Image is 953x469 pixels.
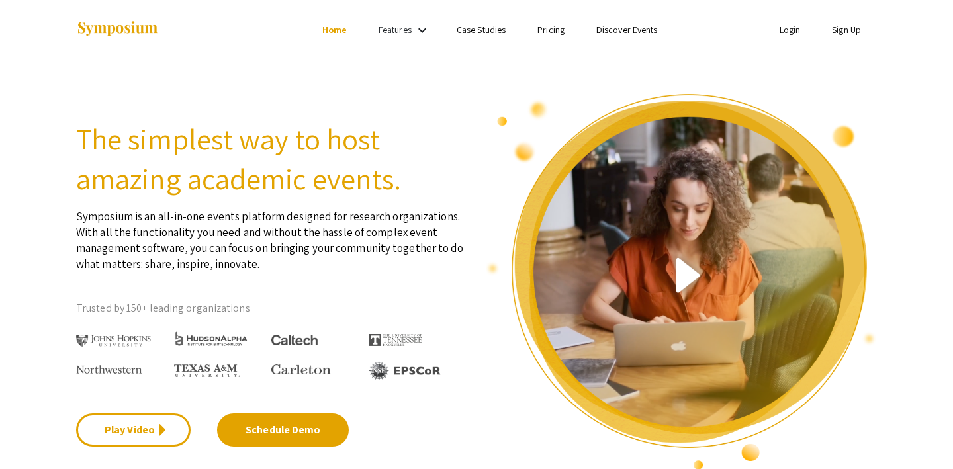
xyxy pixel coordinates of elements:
a: Play Video [76,413,191,447]
img: Texas A&M University [174,364,240,378]
img: HudsonAlpha [174,331,249,346]
img: Johns Hopkins University [76,335,151,347]
p: Trusted by 150+ leading organizations [76,298,467,318]
a: Features [379,24,412,36]
h2: The simplest way to host amazing academic events. [76,119,467,198]
img: EPSCOR [369,361,442,380]
a: Home [322,24,347,36]
a: Sign Up [832,24,861,36]
img: Symposium by ForagerOne [76,21,159,38]
img: Carleton [271,364,331,375]
p: Symposium is an all-in-one events platform designed for research organizations. With all the func... [76,198,467,272]
a: Case Studies [457,24,506,36]
a: Discover Events [596,24,658,36]
img: Caltech [271,335,318,346]
img: Northwestern [76,365,142,373]
img: The University of Tennessee [369,334,422,346]
mat-icon: Expand Features list [414,22,430,38]
a: Pricing [537,24,565,36]
a: Login [780,24,801,36]
a: Schedule Demo [217,413,349,447]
